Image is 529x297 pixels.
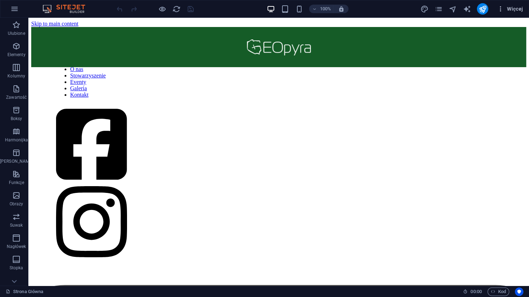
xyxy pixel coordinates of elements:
span: Więcej [497,5,523,12]
i: Opublikuj [479,5,487,13]
button: reload [172,5,181,13]
p: Funkcje [9,180,24,185]
p: Zawartość [6,94,27,100]
button: Więcej [494,3,526,15]
span: Kod [491,287,506,296]
a: Skip to main content [3,3,50,9]
i: Nawigator [449,5,457,13]
button: Usercentrics [515,287,523,296]
i: AI Writer [463,5,471,13]
span: : [475,289,476,294]
h6: Czas sesji [463,287,482,296]
button: design [420,5,429,13]
p: Suwak [10,222,23,228]
img: Editor Logo [41,5,94,13]
i: Przeładuj stronę [172,5,181,13]
p: Kolumny [7,73,25,79]
button: 100% [309,5,334,13]
a: Kliknij, aby anulować zaznaczenie. Kliknij dwukrotnie, aby otworzyć Strony [6,287,43,296]
button: publish [477,3,488,15]
i: Po zmianie rozmiaru automatycznie dostosowuje poziom powiększenia do wybranego urządzenia. [338,6,345,12]
p: Nagłówek [7,244,26,249]
p: Ulubione [8,31,25,36]
h6: 100% [320,5,331,13]
p: Boksy [11,116,22,121]
p: Harmonijka [5,137,28,143]
p: Elementy [7,52,26,58]
p: Stopka [10,265,23,271]
button: Kod [487,287,509,296]
i: Strony (Ctrl+Alt+S) [435,5,443,13]
p: Obrazy [10,201,23,207]
button: pages [434,5,443,13]
i: Projekt (Ctrl+Alt+Y) [420,5,429,13]
button: navigator [448,5,457,13]
button: Kliknij tutaj, aby wyjść z trybu podglądu i kontynuować edycję [158,5,166,13]
span: 00 00 [470,287,481,296]
button: text_generator [463,5,471,13]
